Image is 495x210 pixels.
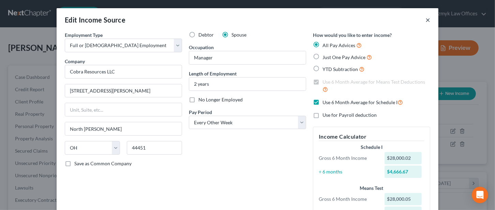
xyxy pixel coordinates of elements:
input: Enter zip... [127,141,182,155]
div: Open Intercom Messenger [472,187,488,203]
div: $28,000.02 [385,152,422,164]
input: Enter address... [65,84,182,97]
label: Occupation [189,44,214,51]
input: Search company by name... [65,65,182,79]
span: Just One Pay Advice [322,54,365,60]
input: Unit, Suite, etc... [65,103,182,116]
span: All Pay Advices [322,42,355,48]
span: Use 6 Month Average for Means Test Deductions [322,79,425,85]
label: Length of Employment [189,70,237,77]
div: $4,666.67 [385,166,422,178]
span: Debtor [198,32,214,38]
span: Employment Type [65,32,103,38]
span: Pay Period [189,109,212,115]
span: No Longer Employed [198,97,243,102]
span: YTD Subtraction [322,66,358,72]
div: Schedule I [319,144,424,151]
input: ex: 2 years [189,78,306,90]
label: How would you like to enter income? [313,31,392,39]
input: -- [189,51,306,64]
span: Spouse [231,32,246,38]
span: Company [65,58,85,64]
button: × [425,16,430,24]
div: Gross 6 Month Income [315,196,381,202]
h5: Income Calculator [319,132,424,141]
div: Edit Income Source [65,15,125,25]
input: Enter city... [65,122,182,135]
div: Means Test [319,185,424,192]
span: Save as Common Company [74,160,132,166]
span: Use for Payroll deduction [322,112,377,118]
span: Use 6 Month Average for Schedule I [322,99,397,105]
div: Gross 6 Month Income [315,155,381,162]
div: $28,000.05 [385,193,422,205]
div: ÷ 6 months [315,168,381,175]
